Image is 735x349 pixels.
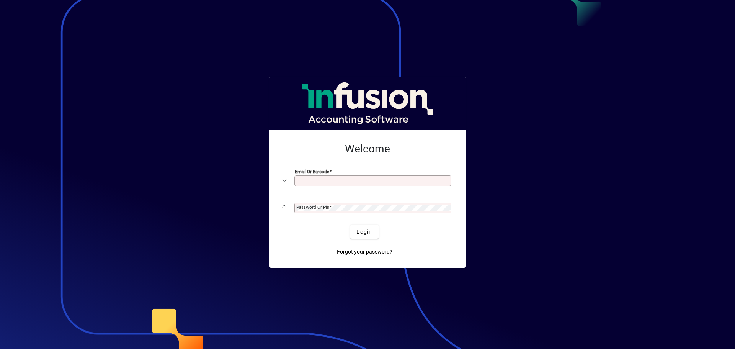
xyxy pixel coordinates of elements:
[350,225,378,239] button: Login
[356,228,372,236] span: Login
[334,245,395,259] a: Forgot your password?
[282,143,453,156] h2: Welcome
[296,205,329,210] mat-label: Password or Pin
[295,169,329,174] mat-label: Email or Barcode
[337,248,392,256] span: Forgot your password?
